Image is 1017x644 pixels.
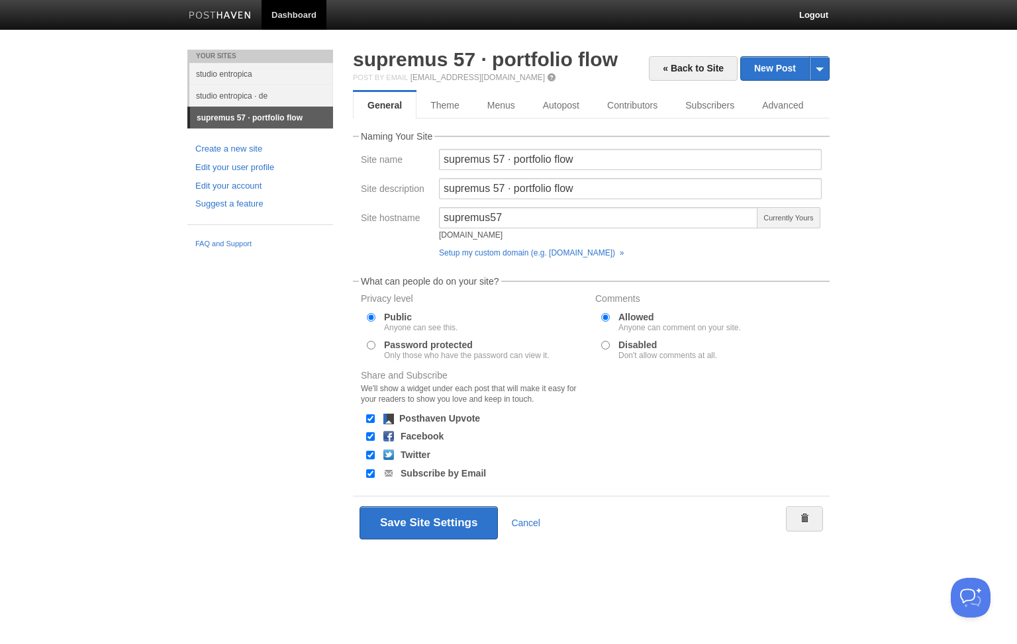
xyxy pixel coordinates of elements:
[361,294,587,306] label: Privacy level
[649,56,738,81] a: « Back to Site
[189,11,252,21] img: Posthaven-bar
[416,92,473,118] a: Theme
[439,231,758,239] div: [DOMAIN_NAME]
[951,578,991,618] iframe: Help Scout Beacon - Open
[439,248,624,257] a: Setup my custom domain (e.g. [DOMAIN_NAME]) »
[741,57,829,80] a: New Post
[361,184,431,197] label: Site description
[195,179,325,193] a: Edit your account
[411,73,545,82] a: [EMAIL_ADDRESS][DOMAIN_NAME]
[511,518,540,528] a: Cancel
[190,107,333,128] a: supremus 57 · portfolio flow
[757,207,820,228] span: Currently Yours
[361,155,431,167] label: Site name
[359,132,434,141] legend: Naming Your Site
[618,351,717,359] div: Don't allow comments at all.
[748,92,817,118] a: Advanced
[384,340,549,359] label: Password protected
[361,371,587,408] label: Share and Subscribe
[384,351,549,359] div: Only those who have the password can view it.
[359,277,501,286] legend: What can people do on your site?
[360,506,498,539] button: Save Site Settings
[384,324,458,332] div: Anyone can see this.
[195,142,325,156] a: Create a new site
[353,92,416,118] a: General
[383,431,394,441] img: facebook.png
[618,312,741,332] label: Allowed
[401,469,486,478] label: Subscribe by Email
[383,449,394,460] img: twitter.png
[195,161,325,175] a: Edit your user profile
[618,340,717,359] label: Disabled
[353,48,618,70] a: supremus 57 · portfolio flow
[361,383,587,404] div: We'll show a widget under each post that will make it easy for your readers to show you love and ...
[399,414,480,423] label: Posthaven Upvote
[189,85,333,107] a: studio entropica · de
[671,92,748,118] a: Subscribers
[401,432,444,441] label: Facebook
[187,50,333,63] li: Your Sites
[618,324,741,332] div: Anyone can comment on your site.
[361,213,431,226] label: Site hostname
[529,92,593,118] a: Autopost
[195,197,325,211] a: Suggest a feature
[384,312,458,332] label: Public
[401,450,430,459] label: Twitter
[195,238,325,250] a: FAQ and Support
[473,92,529,118] a: Menus
[593,92,671,118] a: Contributors
[353,73,408,81] span: Post by Email
[189,63,333,85] a: studio entropica
[595,294,822,306] label: Comments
